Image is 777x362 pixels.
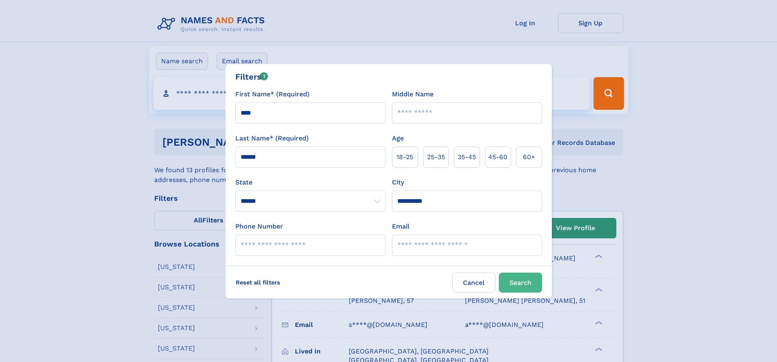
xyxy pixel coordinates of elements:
[235,222,283,231] label: Phone Number
[392,133,404,143] label: Age
[392,89,434,99] label: Middle Name
[458,152,476,162] span: 35‑45
[235,71,268,83] div: Filters
[396,152,413,162] span: 18‑25
[230,273,286,292] label: Reset all filters
[488,152,507,162] span: 45‑60
[392,222,410,231] label: Email
[499,273,542,293] button: Search
[235,89,310,99] label: First Name* (Required)
[427,152,445,162] span: 25‑35
[235,133,309,143] label: Last Name* (Required)
[452,273,496,293] label: Cancel
[392,178,404,187] label: City
[523,152,535,162] span: 60+
[235,178,385,187] label: State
